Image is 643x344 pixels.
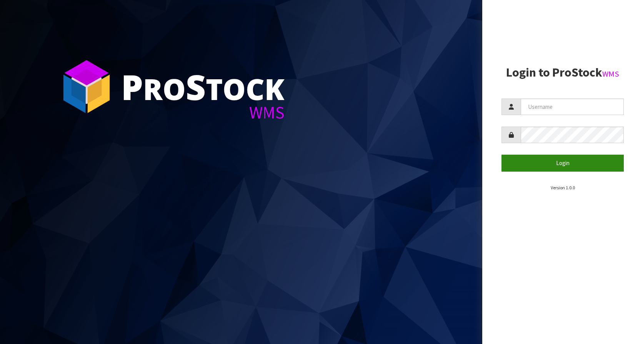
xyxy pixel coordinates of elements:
[186,63,206,110] span: S
[602,69,619,79] small: WMS
[521,99,624,115] input: Username
[121,104,285,121] div: WMS
[501,66,624,79] h2: Login to ProStock
[121,69,285,104] div: ro tock
[58,58,115,115] img: ProStock Cube
[501,155,624,171] button: Login
[121,63,143,110] span: P
[551,185,575,190] small: Version 1.0.0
